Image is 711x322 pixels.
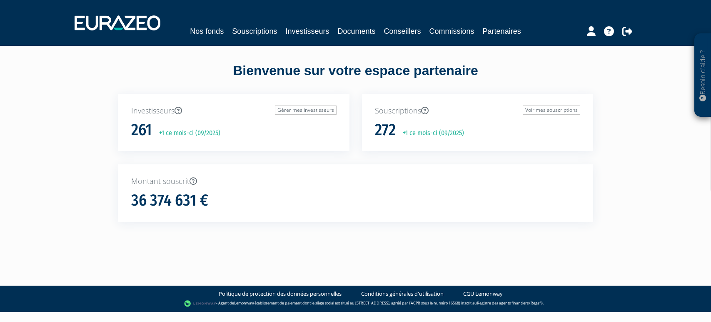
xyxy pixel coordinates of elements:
[397,128,464,138] p: +1 ce mois-ci (09/2025)
[131,121,152,139] h1: 261
[219,290,342,298] a: Politique de protection des données personnelles
[131,106,337,116] p: Investisseurs
[8,299,703,308] div: - Agent de (établissement de paiement dont le siège social est situé au [STREET_ADDRESS], agréé p...
[112,61,599,94] div: Bienvenue sur votre espace partenaire
[131,176,580,187] p: Montant souscrit
[131,192,208,209] h1: 36 374 631 €
[477,300,543,306] a: Registre des agents financiers (Regafi)
[153,128,220,138] p: +1 ce mois-ci (09/2025)
[190,25,224,37] a: Nos fonds
[232,25,277,37] a: Souscriptions
[337,25,375,37] a: Documents
[375,106,580,116] p: Souscriptions
[523,106,580,115] a: Voir mes souscriptions
[234,300,253,306] a: Lemonway
[285,25,329,37] a: Investisseurs
[75,15,160,30] img: 1732889491-logotype_eurazeo_blanc_rvb.png
[384,25,421,37] a: Conseillers
[361,290,444,298] a: Conditions générales d'utilisation
[698,38,708,113] p: Besoin d'aide ?
[483,25,521,37] a: Partenaires
[375,121,396,139] h1: 272
[429,25,474,37] a: Commissions
[184,299,216,308] img: logo-lemonway.png
[275,106,337,115] a: Gérer mes investisseurs
[463,290,503,298] a: CGU Lemonway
